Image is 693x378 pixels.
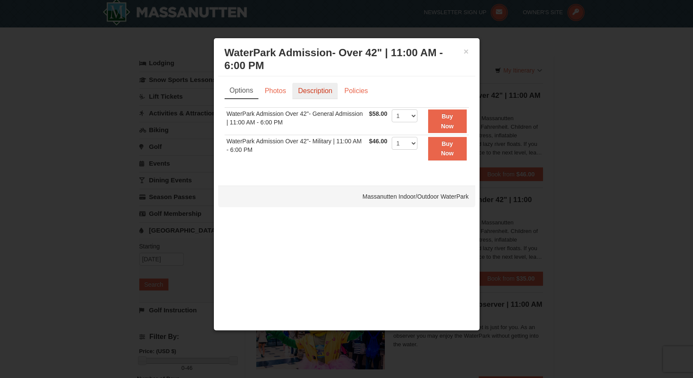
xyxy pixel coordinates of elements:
[339,83,373,99] a: Policies
[292,83,338,99] a: Description
[428,137,467,160] button: Buy Now
[259,83,292,99] a: Photos
[225,135,367,162] td: WaterPark Admission Over 42"- Military | 11:00 AM - 6:00 PM
[225,46,469,72] h3: WaterPark Admission- Over 42" | 11:00 AM - 6:00 PM
[218,186,475,207] div: Massanutten Indoor/Outdoor WaterPark
[225,108,367,135] td: WaterPark Admission Over 42"- General Admission | 11:00 AM - 6:00 PM
[428,109,467,133] button: Buy Now
[441,113,454,129] strong: Buy Now
[369,138,387,145] span: $46.00
[225,83,258,99] a: Options
[464,47,469,56] button: ×
[441,140,454,157] strong: Buy Now
[369,110,387,117] span: $58.00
